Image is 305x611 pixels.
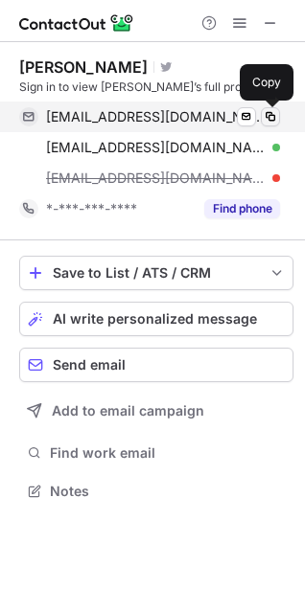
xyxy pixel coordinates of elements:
span: Find work email [50,444,286,462]
div: Sign in to view [PERSON_NAME]’s full profile [19,79,293,96]
button: AI write personalized message [19,302,293,336]
div: Save to List / ATS / CRM [53,265,260,281]
img: ContactOut v5.3.10 [19,11,134,34]
button: Notes [19,478,293,505]
span: [EMAIL_ADDRESS][DOMAIN_NAME] [46,108,266,125]
button: Reveal Button [204,199,280,218]
button: Add to email campaign [19,394,293,428]
button: save-profile-one-click [19,256,293,290]
span: [EMAIL_ADDRESS][DOMAIN_NAME] [46,170,266,187]
button: Find work email [19,440,293,466]
span: Send email [53,357,126,373]
span: AI write personalized message [53,311,257,327]
div: [PERSON_NAME] [19,57,148,77]
span: Notes [50,483,286,500]
span: Add to email campaign [52,403,204,419]
span: [EMAIL_ADDRESS][DOMAIN_NAME] [46,139,266,156]
button: Send email [19,348,293,382]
